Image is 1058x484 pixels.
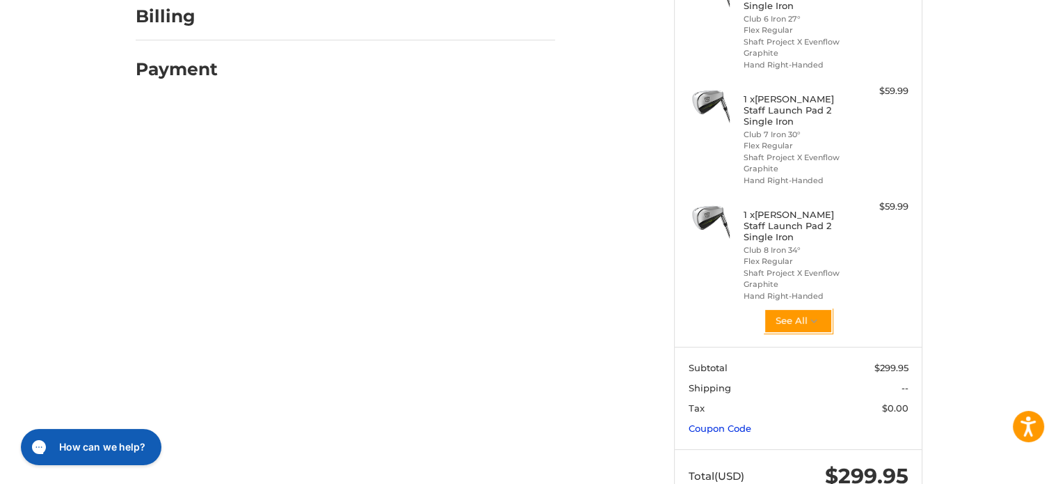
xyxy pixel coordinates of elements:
[689,403,705,414] span: Tax
[689,423,751,434] a: Coupon Code
[14,424,165,470] iframe: Gorgias live chat messenger
[744,175,850,187] li: Hand Right-Handed
[874,362,908,373] span: $299.95
[744,59,850,71] li: Hand Right-Handed
[744,267,850,290] li: Shaft Project X Evenflow Graphite
[136,6,217,27] h2: Billing
[764,309,833,334] button: See All
[744,24,850,36] li: Flex Regular
[882,403,908,414] span: $0.00
[744,244,850,256] li: Club 8 Iron 34°
[744,140,850,152] li: Flex Regular
[689,469,744,483] span: Total (USD)
[744,36,850,59] li: Shaft Project X Evenflow Graphite
[901,382,908,393] span: --
[744,256,850,267] li: Flex Regular
[853,84,908,98] div: $59.99
[689,362,728,373] span: Subtotal
[744,209,850,243] h4: 1 x [PERSON_NAME] Staff Launch Pad 2 Single Iron
[744,290,850,302] li: Hand Right-Handed
[744,129,850,141] li: Club 7 Iron 30°
[744,13,850,25] li: Club 6 Iron 27°
[689,382,731,393] span: Shipping
[853,200,908,214] div: $59.99
[744,152,850,175] li: Shaft Project X Evenflow Graphite
[136,58,218,80] h2: Payment
[744,93,850,127] h4: 1 x [PERSON_NAME] Staff Launch Pad 2 Single Iron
